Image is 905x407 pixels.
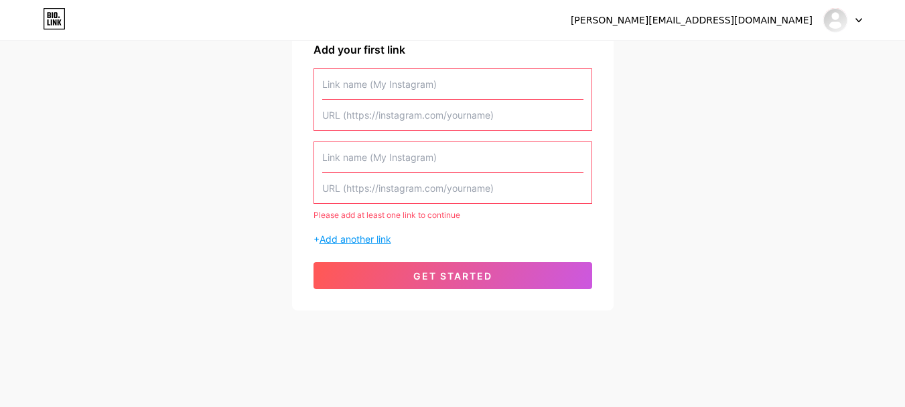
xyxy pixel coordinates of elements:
[322,173,583,203] input: URL (https://instagram.com/yourname)
[322,69,583,99] input: Link name (My Instagram)
[314,42,592,58] div: Add your first link
[322,142,583,172] input: Link name (My Instagram)
[322,100,583,130] input: URL (https://instagram.com/yourname)
[314,209,592,221] div: Please add at least one link to continue
[314,232,592,246] div: +
[823,7,848,33] img: hawladershahid
[571,13,813,27] div: [PERSON_NAME][EMAIL_ADDRESS][DOMAIN_NAME]
[320,233,391,245] span: Add another link
[413,270,492,282] span: get started
[314,262,592,289] button: get started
